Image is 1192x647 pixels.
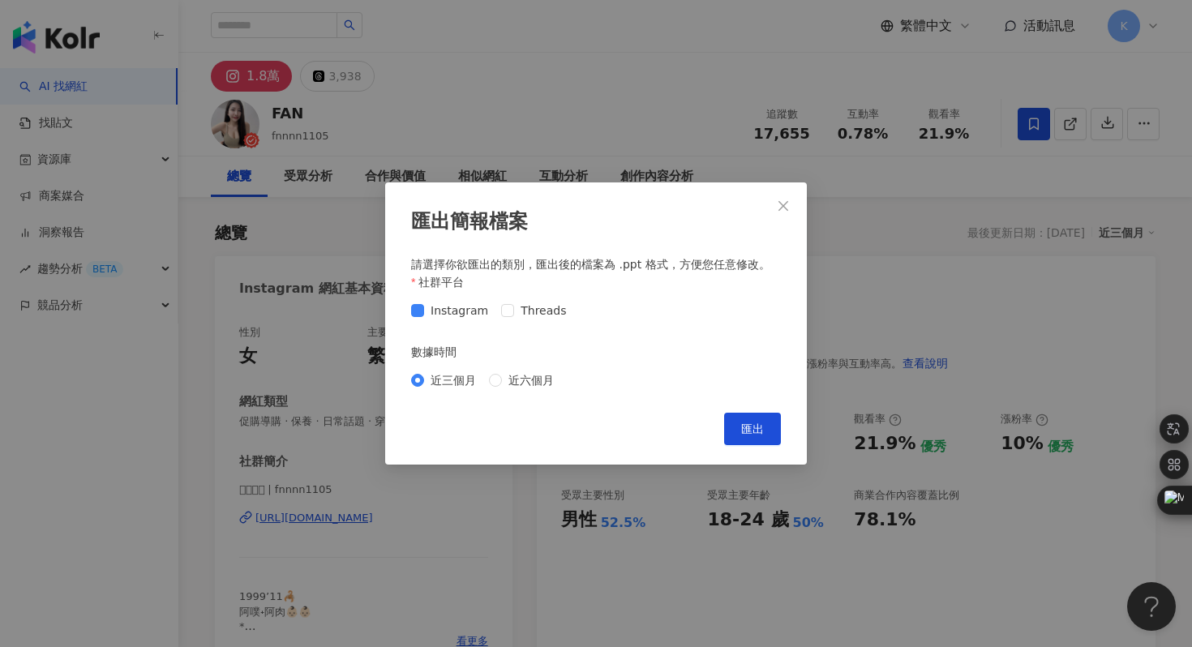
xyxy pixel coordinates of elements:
[424,371,482,389] span: 近三個月
[411,343,468,361] label: 數據時間
[724,413,781,445] button: 匯出
[411,273,476,291] label: 社群平台
[411,255,781,273] div: 請選擇你欲匯出的類別，匯出後的檔案為 .ppt 格式，方便您任意修改。
[767,190,800,222] button: Close
[424,302,495,319] span: Instagram
[777,199,790,212] span: close
[502,371,560,389] span: 近六個月
[514,302,572,319] span: Threads
[741,422,764,435] span: 匯出
[411,208,781,236] div: 匯出簡報檔案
